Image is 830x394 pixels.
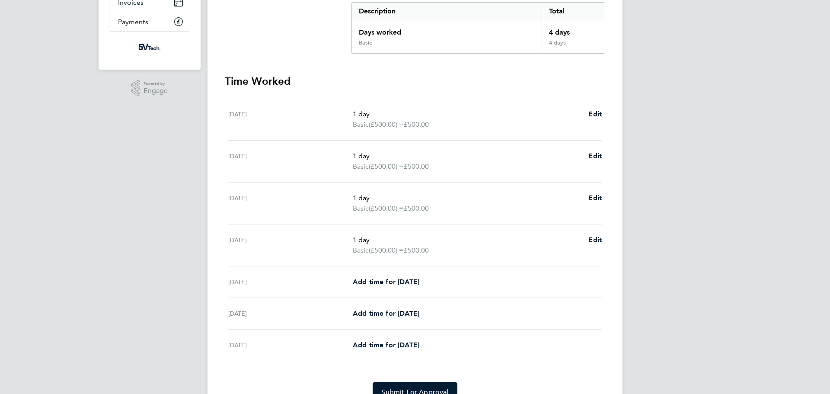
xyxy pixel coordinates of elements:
span: (£500.00) = [369,120,404,128]
a: Add time for [DATE] [353,277,419,287]
p: 1 day [353,151,581,161]
div: Description [352,3,542,20]
span: £500.00 [404,246,429,254]
a: Powered byEngage [131,80,168,96]
div: Basic [359,39,372,46]
span: Payments [118,18,148,26]
a: Add time for [DATE] [353,308,419,319]
p: 1 day [353,235,581,245]
div: Total [542,3,605,20]
span: Edit [588,236,602,244]
div: 4 days [542,39,605,53]
span: Edit [588,110,602,118]
span: Basic [353,203,369,214]
span: Basic [353,119,369,130]
div: [DATE] [228,109,353,130]
div: [DATE] [228,277,353,287]
span: Add time for [DATE] [353,278,419,286]
span: (£500.00) = [369,162,404,170]
div: [DATE] [228,193,353,214]
span: Basic [353,245,369,256]
div: Days worked [352,20,542,39]
p: 1 day [353,109,581,119]
span: £500.00 [404,204,429,212]
div: [DATE] [228,235,353,256]
span: Edit [588,194,602,202]
a: Payments [109,12,190,31]
a: Edit [588,235,602,245]
div: [DATE] [228,340,353,350]
a: Edit [588,193,602,203]
div: 4 days [542,20,605,39]
img: weare5values-logo-retina.png [137,40,163,54]
span: Edit [588,152,602,160]
span: £500.00 [404,120,429,128]
a: Go to home page [109,40,190,54]
span: (£500.00) = [369,246,404,254]
a: Add time for [DATE] [353,340,419,350]
p: 1 day [353,193,581,203]
div: [DATE] [228,308,353,319]
a: Edit [588,109,602,119]
span: Add time for [DATE] [353,309,419,317]
span: £500.00 [404,162,429,170]
span: Basic [353,161,369,172]
div: [DATE] [228,151,353,172]
span: (£500.00) = [369,204,404,212]
span: Engage [144,87,168,95]
div: Summary [351,2,605,54]
h3: Time Worked [225,74,605,88]
span: Powered by [144,80,168,87]
a: Edit [588,151,602,161]
span: Add time for [DATE] [353,341,419,349]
